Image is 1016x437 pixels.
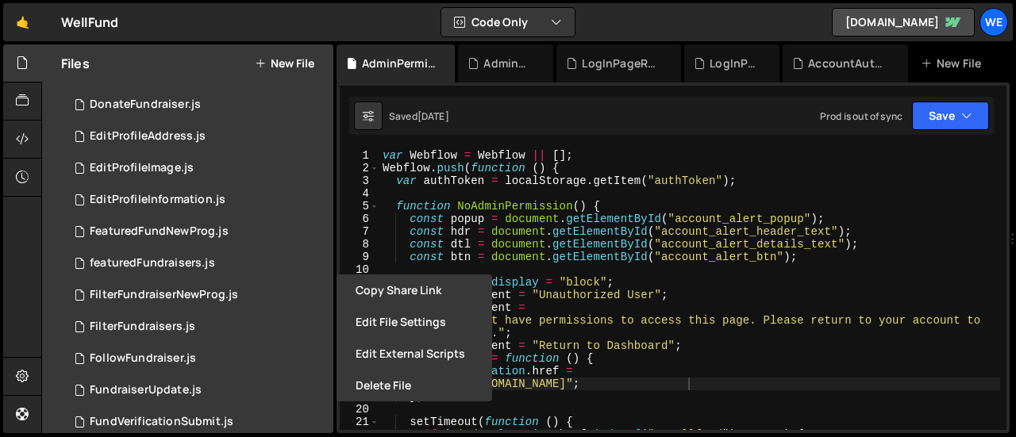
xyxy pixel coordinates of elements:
[340,213,379,225] div: 6
[362,56,436,71] div: AdminPermission.js
[61,247,333,279] div: 13134/32527.js
[340,238,379,251] div: 8
[90,224,229,239] div: FeaturedFundNewProg.js
[90,351,196,366] div: FollowFundraiser.js
[979,8,1008,36] a: We
[340,225,379,238] div: 7
[61,13,118,32] div: WellFund
[340,149,379,162] div: 1
[61,374,333,406] div: 13134/37030.js
[3,3,42,41] a: 🤙
[389,109,449,123] div: Saved
[90,161,194,175] div: EditProfileImage.js
[710,56,760,71] div: LogInPage.js
[90,256,215,270] div: featuredFundraisers.js
[808,56,889,71] div: AccountAuthorization.js
[337,306,492,338] button: Edit File Settings
[61,89,333,121] div: 13134/33480.js
[61,216,333,247] div: 13134/35733.js
[832,8,975,36] a: [DOMAIN_NAME]
[921,56,987,71] div: New File
[441,8,575,36] button: Code Only
[340,174,379,187] div: 3
[255,57,314,70] button: New File
[337,338,492,370] button: Edit External Scripts
[61,343,333,374] div: 13134/34117.js
[61,184,333,216] div: 13134/37568.js
[61,121,333,152] div: 13134/37569.js
[90,383,202,397] div: FundraiserUpdate.js
[90,129,206,144] div: EditProfileAddress.js
[483,56,534,71] div: AdminNav.js
[820,109,902,123] div: Prod is out of sync
[340,251,379,263] div: 9
[337,274,492,306] button: Copy share link
[912,102,989,130] button: Save
[61,279,333,311] div: 13134/36704.js
[90,320,195,334] div: FilterFundraisers.js
[340,416,379,428] div: 21
[340,403,379,416] div: 20
[340,200,379,213] div: 5
[61,152,333,184] div: 13134/37567.js
[337,370,492,401] button: Delete File
[340,187,379,200] div: 4
[90,288,238,302] div: FilterFundraiserNewProg.js
[418,109,449,123] div: [DATE]
[340,263,379,276] div: 10
[90,415,233,429] div: FundVerificationSubmit.js
[340,162,379,174] div: 2
[61,311,333,343] div: 13134/33400.js
[61,55,90,72] h2: Files
[90,98,201,112] div: DonateFundraiser.js
[582,56,662,71] div: LogInPageRedirect.js
[90,193,225,207] div: EditProfileInformation.js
